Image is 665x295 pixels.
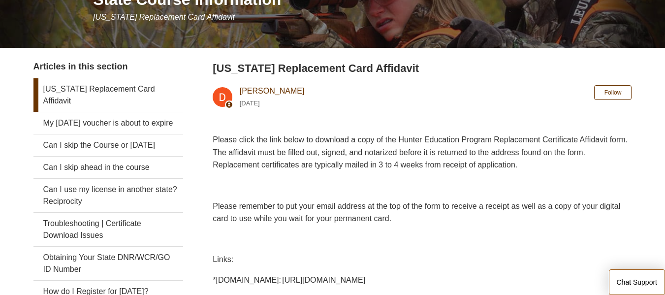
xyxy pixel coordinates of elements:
span: Links: [213,255,233,263]
button: Follow Article [594,85,632,100]
h2: Pennsylvania Replacement Card Affidavit [213,60,632,76]
a: Obtaining Your State DNR/WCR/GO ID Number [33,247,183,280]
a: Troubleshooting | Certificate Download Issues [33,213,183,246]
a: Can I use my license in another state? Reciprocity [33,179,183,212]
a: My [DATE] voucher is about to expire [33,112,183,134]
a: [US_STATE] Replacement Card Affidavit [33,78,183,112]
span: *[DOMAIN_NAME]: [URL][DOMAIN_NAME] [213,276,365,284]
a: [PERSON_NAME] [240,87,305,95]
span: Please remember to put your email address at the top of the form to receive a receipt as well as ... [213,202,620,223]
a: Can I skip the Course or [DATE] [33,134,183,156]
span: Articles in this section [33,62,128,71]
a: Can I skip ahead in the course [33,157,183,178]
span: [US_STATE] Replacement Card Affidavit [93,13,235,21]
time: 02/12/2024, 18:11 [240,99,260,107]
span: Please click the link below to download a copy of the Hunter Education Program Replacement Certif... [213,135,628,169]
